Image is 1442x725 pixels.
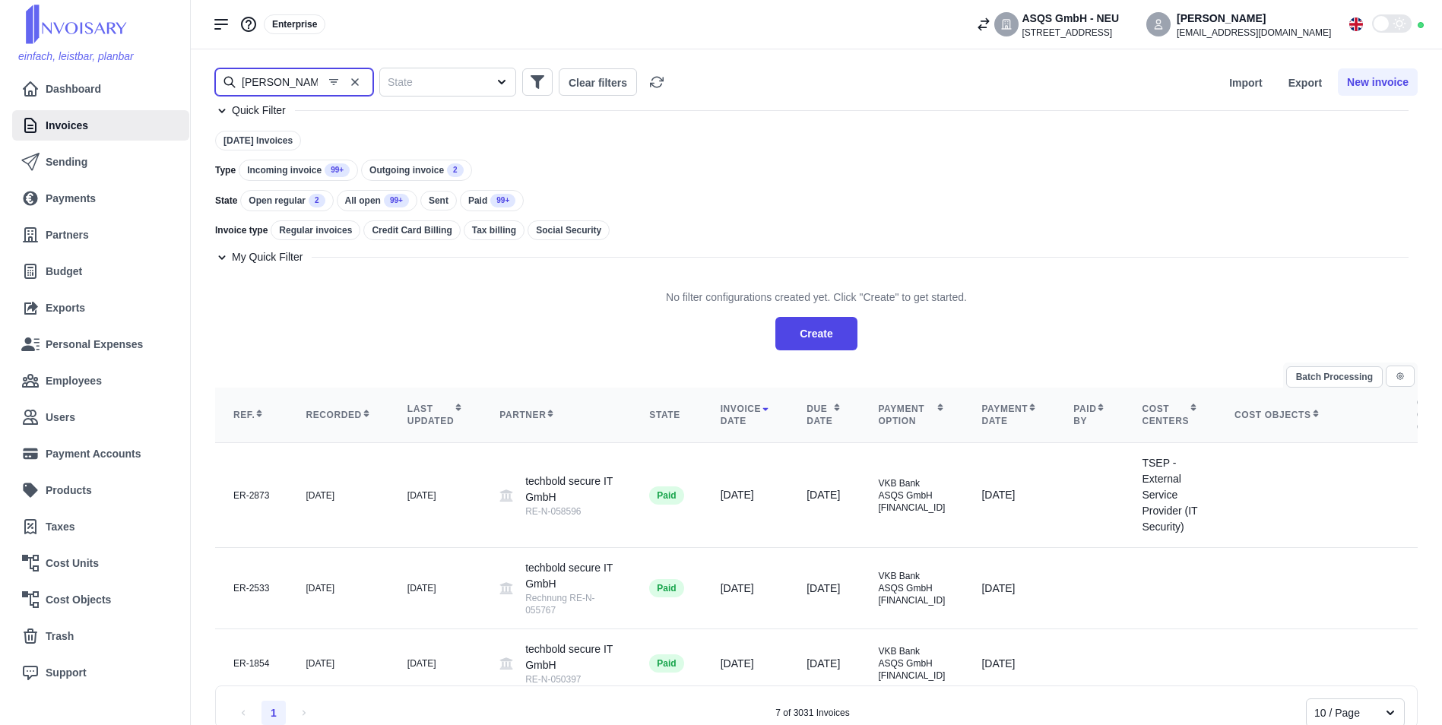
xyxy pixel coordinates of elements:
div: Partner [499,409,613,421]
div: Sent [420,191,457,211]
div: [DATE] [721,581,771,597]
td: TSEP - External Service Provider (IT Security) [1123,443,1216,548]
div: ER-2873 [233,489,269,502]
span: Partners [46,227,89,243]
a: Employees [21,366,174,396]
span: Dashboard [46,81,101,97]
a: Dashboard [21,74,180,104]
div: Cost centers [1142,403,1198,427]
a: Personal Expenses [21,329,180,359]
a: Partners [21,220,174,250]
div: [DATE] [306,657,370,670]
div: VKB Bank ASQS GmbH [FINANCIAL_ID] [878,570,945,606]
div: [DATE] [407,489,463,502]
div: State [649,409,683,421]
span: 2 [309,194,325,207]
td: [DATE] [963,629,1055,698]
a: Invoices [21,110,174,141]
a: Payments [21,183,180,214]
div: Paid by [1073,403,1105,427]
div: [EMAIL_ADDRESS][DOMAIN_NAME] [1177,27,1331,39]
span: einfach, leistbar, planbar [18,50,134,62]
span: Payment Accounts [46,446,141,462]
div: [DATE] [407,582,463,594]
li: 1 [261,701,286,725]
a: Products [21,475,180,505]
div: [DATE] [721,656,771,672]
div: Incoming invoice [239,160,358,181]
div: Paid [649,654,683,673]
div: VKB Bank ASQS GmbH [FINANCIAL_ID] [878,645,945,682]
div: No filter configurations created yet. Click "Create" to get started. [666,277,967,317]
span: Invoice type [215,224,268,236]
a: Users [21,402,180,432]
a: Enterprise [264,17,325,30]
div: Invoice date [721,403,771,427]
a: Trash [21,621,180,651]
div: Online [1418,22,1424,28]
button: New invoice [1338,68,1418,96]
div: Ref. [233,409,269,421]
a: Taxes [21,511,174,542]
td: [DATE] [788,629,860,698]
td: [DATE] [788,443,860,548]
button: Show more filters [522,68,553,96]
span: Budget [46,264,82,280]
div: Recorded [306,409,370,421]
span: 99+ [325,163,350,177]
span: Exports [46,300,85,316]
div: [STREET_ADDRESS] [1022,27,1119,39]
span: Cost Objects [46,592,111,608]
a: Cost Objects [21,584,174,615]
span: Type [215,164,236,176]
button: Create [775,317,857,350]
div: Payment option [878,403,945,427]
div: RE-N-050397 [525,673,613,685]
div: Cost objects [1234,409,1380,421]
div: Last updated [407,403,463,427]
div: Open regular [240,190,333,211]
span: State [215,195,237,207]
span: 99+ [384,194,409,207]
div: ASQS GmbH - NEU [1022,11,1119,27]
a: Cost Units [21,548,174,578]
a: Support [21,657,180,688]
a: Budget [21,256,180,287]
td: [DATE] [963,548,1055,629]
div: Due date [807,403,841,427]
div: 7 of 3031 Invoices [775,707,849,719]
div: ER-1854 [233,657,269,670]
div: [PERSON_NAME] [1177,11,1331,27]
div: Paid [649,579,683,597]
button: Clear filters [559,68,637,96]
div: Paid [460,190,524,211]
div: [DATE] [407,657,463,670]
div: [DATE] [721,487,771,503]
div: Credit Card Billing [363,220,460,240]
span: Personal Expenses [46,337,143,353]
input: Search [215,68,373,96]
span: 2 [447,163,464,177]
div: All open [337,190,417,211]
div: Payment date [981,403,1037,427]
div: [DATE] [306,489,370,502]
div: techbold secure IT GmbH [525,560,613,616]
span: 99+ [490,194,515,207]
span: Cost Units [46,556,99,571]
div: VKB Bank ASQS GmbH [FINANCIAL_ID] [878,477,945,514]
span: Payments [46,191,96,207]
span: Trash [46,628,74,644]
div: Tax billing [464,220,525,240]
div: techbold secure IT GmbH [525,473,613,518]
a: Sending [21,147,180,177]
button: Batch Processing [1286,366,1383,388]
td: [DATE] [788,548,860,629]
a: Exports [21,293,180,323]
div: Rechnung RE-N-055767 [525,592,613,616]
button: Export [1279,68,1332,96]
div: Outgoing invoice [361,160,472,181]
h7: My Quick Filter [232,249,303,265]
a: Payment Accounts [21,438,174,469]
button: Import [1219,68,1272,96]
div: techbold secure IT GmbH [525,641,613,685]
